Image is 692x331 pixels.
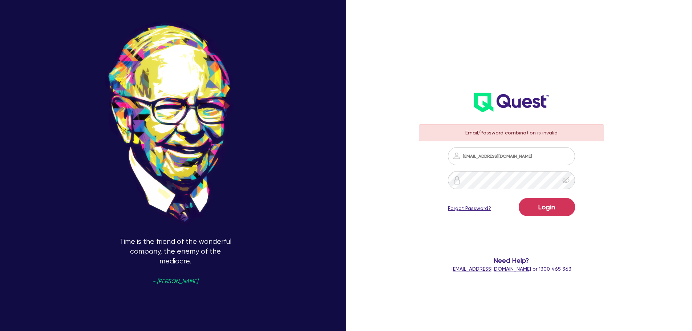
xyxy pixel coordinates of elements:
span: Need Help? [419,255,604,265]
img: icon-password [452,152,461,160]
img: icon-password [453,176,461,185]
span: - [PERSON_NAME] [153,279,198,284]
a: Forgot Password? [448,205,491,212]
a: [EMAIL_ADDRESS][DOMAIN_NAME] [452,266,531,272]
img: wH2k97JdezQIQAAAABJRU5ErkJggg== [474,93,549,112]
button: Login [519,198,575,216]
span: Email/Password combination is invalid [465,130,558,136]
input: Email address [448,147,575,165]
span: or 1300 465 363 [452,266,571,272]
span: eye-invisible [562,177,570,184]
